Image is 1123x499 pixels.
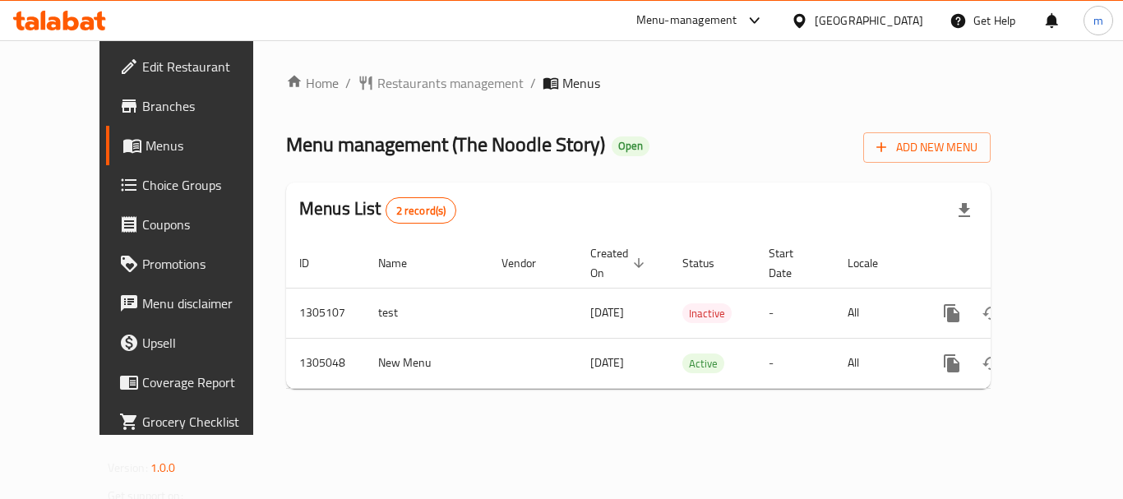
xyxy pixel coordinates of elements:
a: Edit Restaurant [106,47,287,86]
a: Branches [106,86,287,126]
a: Menus [106,126,287,165]
span: ID [299,253,330,273]
span: Promotions [142,254,274,274]
a: Promotions [106,244,287,284]
a: Coverage Report [106,363,287,402]
div: Menu-management [636,11,737,30]
div: Export file [945,191,984,230]
span: Choice Groups [142,175,274,195]
span: Open [612,139,649,153]
td: 1305107 [286,288,365,338]
span: Created On [590,243,649,283]
a: Home [286,73,339,93]
h2: Menus List [299,196,456,224]
a: Grocery Checklist [106,402,287,441]
span: 2 record(s) [386,203,456,219]
span: Add New Menu [876,137,977,158]
span: Inactive [682,304,732,323]
a: Coupons [106,205,287,244]
div: Inactive [682,303,732,323]
span: Name [378,253,428,273]
span: Edit Restaurant [142,57,274,76]
span: Menu management ( The Noodle Story ) [286,126,605,163]
span: Restaurants management [377,73,524,93]
th: Actions [919,238,1103,289]
a: Restaurants management [358,73,524,93]
span: Coverage Report [142,372,274,392]
a: Choice Groups [106,165,287,205]
td: 1305048 [286,338,365,388]
button: Add New Menu [863,132,991,163]
button: Change Status [972,293,1011,333]
a: Upsell [106,323,287,363]
span: m [1093,12,1103,30]
li: / [530,73,536,93]
span: [DATE] [590,352,624,373]
td: All [834,288,919,338]
td: - [756,338,834,388]
div: Open [612,136,649,156]
span: Grocery Checklist [142,412,274,432]
span: Menus [146,136,274,155]
li: / [345,73,351,93]
span: Locale [848,253,899,273]
span: Upsell [142,333,274,353]
span: 1.0.0 [150,457,176,478]
span: Branches [142,96,274,116]
td: All [834,338,919,388]
span: Start Date [769,243,815,283]
button: Change Status [972,344,1011,383]
span: Menus [562,73,600,93]
nav: breadcrumb [286,73,991,93]
span: [DATE] [590,302,624,323]
td: - [756,288,834,338]
span: Vendor [501,253,557,273]
span: Coupons [142,215,274,234]
span: Menu disclaimer [142,293,274,313]
div: [GEOGRAPHIC_DATA] [815,12,923,30]
a: Menu disclaimer [106,284,287,323]
div: Active [682,353,724,373]
td: test [365,288,488,338]
table: enhanced table [286,238,1103,389]
button: more [932,293,972,333]
button: more [932,344,972,383]
td: New Menu [365,338,488,388]
span: Version: [108,457,148,478]
span: Active [682,354,724,373]
span: Status [682,253,736,273]
div: Total records count [386,197,457,224]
